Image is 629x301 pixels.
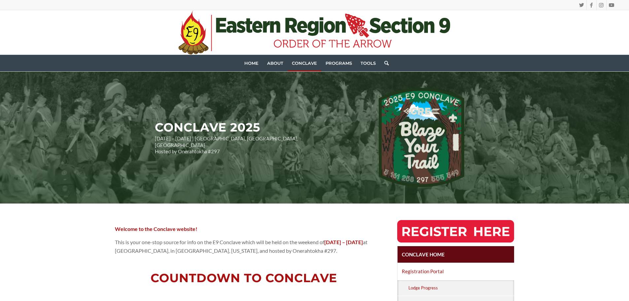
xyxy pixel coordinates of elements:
[324,239,363,245] strong: [DATE] – [DATE]
[115,238,373,255] p: This is your one-stop source for info on the E9 Conclave which will be held on the weekend of at ...
[115,272,373,285] h2: COUNTDOWN TO CONCLAVE
[361,60,376,66] span: Tools
[397,220,514,243] img: RegisterHereButton
[379,88,464,187] img: 2025 Conclave Logo
[155,121,345,134] h2: CONCLAVE 2025
[240,55,263,71] a: Home
[244,60,259,66] span: Home
[398,246,514,263] a: Conclave Home
[292,60,317,66] span: Conclave
[267,60,283,66] span: About
[288,55,321,71] a: Conclave
[326,60,352,66] span: Programs
[356,55,380,71] a: Tools
[115,226,197,232] strong: Welcome to the Conclave website!
[155,135,345,155] p: [DATE] – [DATE] | [GEOGRAPHIC_DATA], [GEOGRAPHIC_DATA], [GEOGRAPHIC_DATA] Hosted by Onerahtokha #297
[263,55,288,71] a: About
[380,55,389,71] a: Search
[407,280,514,296] a: Lodge Progress
[321,55,356,71] a: Programs
[398,263,514,280] a: Registration Portal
